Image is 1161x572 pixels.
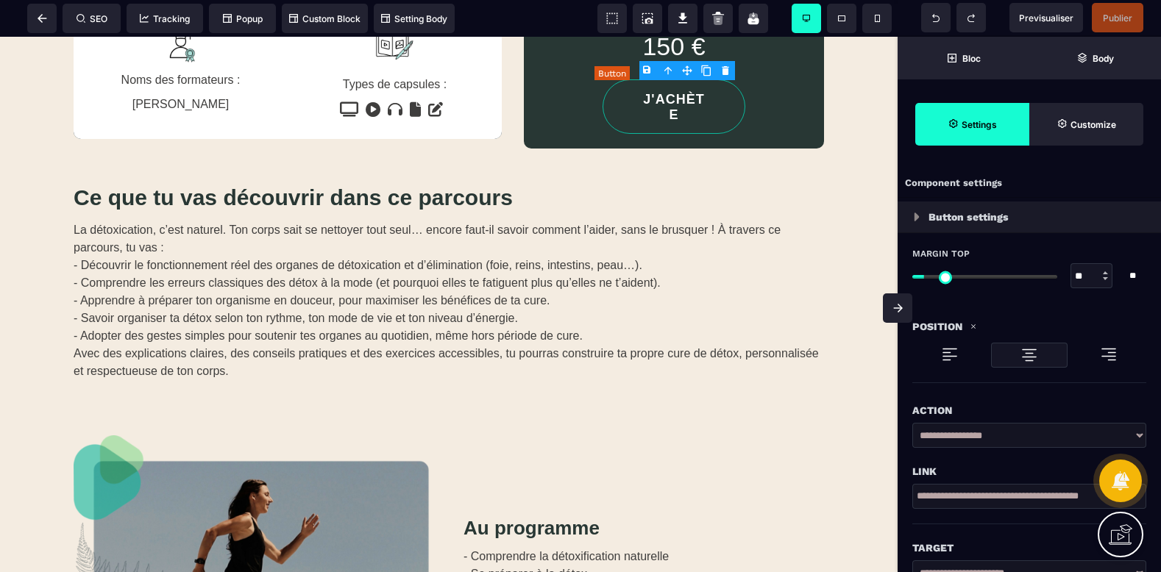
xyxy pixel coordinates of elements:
[74,57,288,78] text: [PERSON_NAME]
[289,13,361,24] span: Custom Block
[912,462,1146,480] div: Link
[1009,3,1083,32] span: Preview
[74,141,824,181] h2: Ce que tu vas découvrir dans ce parcours
[381,13,447,24] span: Setting Body
[929,208,1009,226] p: Button settings
[288,37,502,58] text: Types de capsules :
[962,119,997,130] strong: Settings
[941,346,959,363] img: loading
[912,248,970,260] span: Margin Top
[74,33,288,54] text: Noms des formateurs :
[898,169,1161,198] div: Component settings
[603,43,745,97] button: J'ACHÈTE
[140,13,190,24] span: Tracking
[914,212,920,221] img: loading
[1103,12,1132,24] span: Publier
[970,323,977,330] img: loading
[1071,119,1116,130] strong: Customize
[912,401,1146,419] div: Action
[1029,103,1143,146] span: Open Style Manager
[223,13,263,24] span: Popup
[962,53,981,64] strong: Bloc
[633,4,662,33] span: Screenshot
[912,318,962,335] p: Position
[912,539,1146,557] div: Target
[74,181,824,347] text: La détoxication, c’est naturel. Ton corps sait se nettoyer tout seul… encore faut-il savoir comme...
[1029,37,1161,79] span: Open Layer Manager
[1093,53,1114,64] strong: Body
[597,4,627,33] span: View components
[1020,346,1038,364] img: loading
[1019,12,1073,24] span: Previsualiser
[915,103,1029,146] span: Settings
[1100,346,1118,363] img: loading
[77,13,107,24] span: SEO
[898,37,1029,79] span: Open Blocks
